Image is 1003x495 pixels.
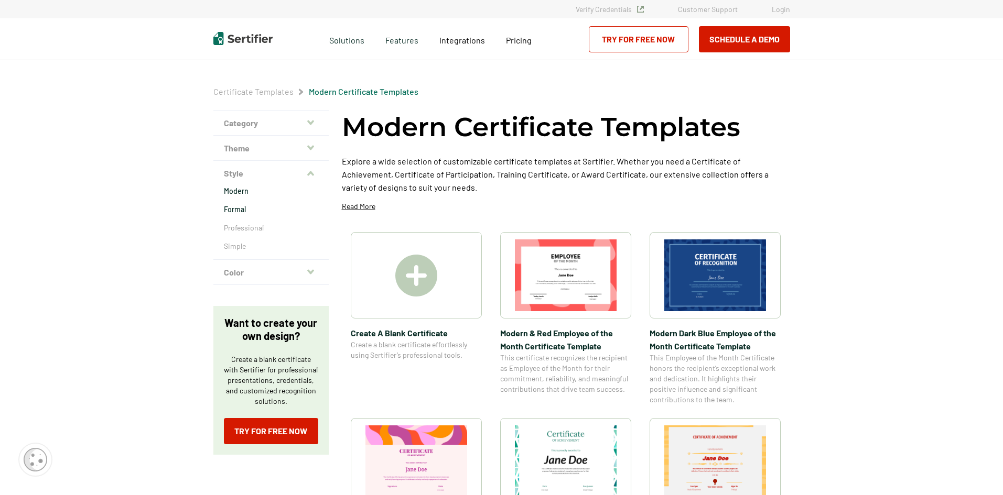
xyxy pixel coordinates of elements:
[24,448,47,471] img: Cookie Popup Icon
[224,186,318,196] a: Modern
[309,86,418,96] a: Modern Certificate Templates
[385,32,418,46] span: Features
[637,6,644,13] img: Verified
[951,445,1003,495] iframe: Chat Widget
[329,32,364,46] span: Solutions
[351,339,482,360] span: Create a blank certificate effortlessly using Sertifier’s professional tools.
[224,418,318,444] a: Try for Free Now
[506,35,532,45] span: Pricing
[213,86,418,97] div: Breadcrumb
[213,86,294,96] a: Certificate Templates
[224,204,318,215] a: Formal
[439,35,485,45] span: Integrations
[213,260,329,285] button: Color
[699,26,790,52] button: Schedule a Demo
[213,136,329,161] button: Theme
[576,5,644,14] a: Verify Credentials
[224,354,318,406] p: Create a blank certificate with Sertifier for professional presentations, credentials, and custom...
[589,26,688,52] a: Try for Free Now
[224,316,318,343] p: Want to create your own design?
[309,86,418,97] span: Modern Certificate Templates
[506,32,532,46] a: Pricing
[395,255,437,296] img: Create A Blank Certificate
[342,155,790,194] p: Explore a wide selection of customizable certificate templates at Sertifier. Whether you need a C...
[224,241,318,251] a: Simple
[500,326,631,353] span: Modern & Red Employee of the Month Certificate Template
[515,239,617,311] img: Modern & Red Employee of the Month Certificate Template
[213,111,329,136] button: Category
[213,161,329,186] button: Style
[500,353,631,394] span: This certificate recognizes the recipient as Employee of the Month for their commitment, reliabil...
[772,5,790,14] a: Login
[213,32,273,45] img: Sertifier | Digital Credentialing Platform
[650,353,781,405] span: This Employee of the Month Certificate honors the recipient’s exceptional work and dedication. It...
[650,326,781,353] span: Modern Dark Blue Employee of the Month Certificate Template
[650,232,781,405] a: Modern Dark Blue Employee of the Month Certificate TemplateModern Dark Blue Employee of the Month...
[678,5,738,14] a: Customer Support
[213,86,294,97] span: Certificate Templates
[664,239,766,311] img: Modern Dark Blue Employee of the Month Certificate Template
[342,110,740,144] h1: Modern Certificate Templates
[439,32,485,46] a: Integrations
[224,223,318,233] a: Professional
[213,186,329,260] div: Style
[351,326,482,339] span: Create A Blank Certificate
[342,201,375,212] p: Read More
[500,232,631,405] a: Modern & Red Employee of the Month Certificate TemplateModern & Red Employee of the Month Certifi...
